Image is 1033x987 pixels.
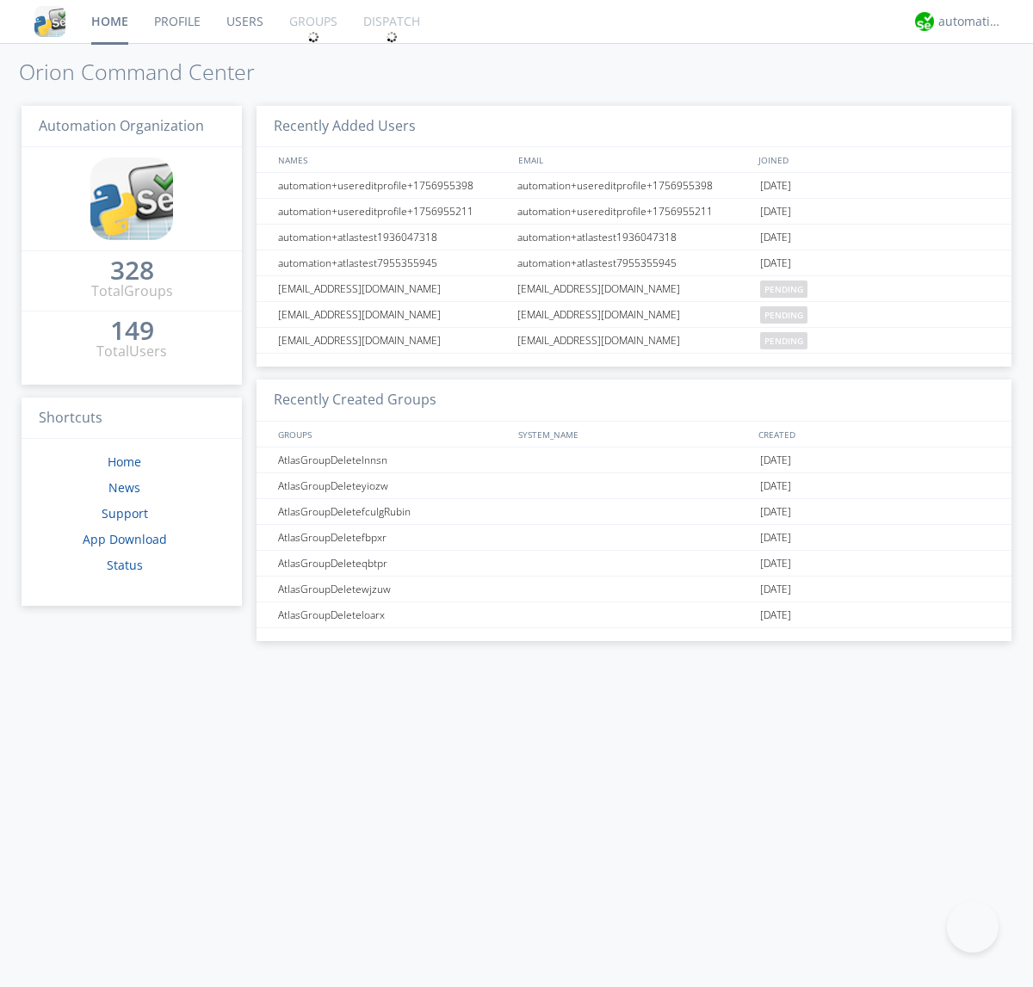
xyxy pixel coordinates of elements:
[107,557,143,573] a: Status
[760,499,791,525] span: [DATE]
[274,525,512,550] div: AtlasGroupDeletefbpxr
[754,147,995,172] div: JOINED
[760,306,807,324] span: pending
[257,199,1011,225] a: automation+usereditprofile+1756955211automation+usereditprofile+1756955211[DATE]
[274,499,512,524] div: AtlasGroupDeletefculgRubin
[257,276,1011,302] a: [EMAIL_ADDRESS][DOMAIN_NAME][EMAIL_ADDRESS][DOMAIN_NAME]pending
[274,199,512,224] div: automation+usereditprofile+1756955211
[257,379,1011,422] h3: Recently Created Groups
[513,225,756,250] div: automation+atlastest1936047318
[108,453,141,470] a: Home
[754,422,995,447] div: CREATED
[257,525,1011,551] a: AtlasGroupDeletefbpxr[DATE]
[274,147,510,172] div: NAMES
[83,531,167,547] a: App Download
[257,328,1011,354] a: [EMAIL_ADDRESS][DOMAIN_NAME][EMAIL_ADDRESS][DOMAIN_NAME]pending
[34,6,65,37] img: cddb5a64eb264b2086981ab96f4c1ba7
[108,479,140,496] a: News
[102,505,148,521] a: Support
[760,602,791,628] span: [DATE]
[257,577,1011,602] a: AtlasGroupDeletewjzuw[DATE]
[257,225,1011,250] a: automation+atlastest1936047318automation+atlastest1936047318[DATE]
[513,250,756,275] div: automation+atlastest7955355945
[257,602,1011,628] a: AtlasGroupDeleteloarx[DATE]
[513,199,756,224] div: automation+usereditprofile+1756955211
[110,322,154,339] div: 149
[274,276,512,301] div: [EMAIL_ADDRESS][DOMAIN_NAME]
[91,281,173,301] div: Total Groups
[274,173,512,198] div: automation+usereditprofile+1756955398
[274,328,512,353] div: [EMAIL_ADDRESS][DOMAIN_NAME]
[760,173,791,199] span: [DATE]
[760,473,791,499] span: [DATE]
[513,328,756,353] div: [EMAIL_ADDRESS][DOMAIN_NAME]
[257,551,1011,577] a: AtlasGroupDeleteqbtpr[DATE]
[938,13,1003,30] div: automation+atlas
[760,577,791,602] span: [DATE]
[257,473,1011,499] a: AtlasGroupDeleteyiozw[DATE]
[760,447,791,473] span: [DATE]
[274,225,512,250] div: automation+atlastest1936047318
[513,302,756,327] div: [EMAIL_ADDRESS][DOMAIN_NAME]
[760,281,807,298] span: pending
[110,262,154,279] div: 328
[947,901,999,953] iframe: Toggle Customer Support
[760,551,791,577] span: [DATE]
[257,250,1011,276] a: automation+atlastest7955355945automation+atlastest7955355945[DATE]
[39,116,204,135] span: Automation Organization
[110,322,154,342] a: 149
[274,473,512,498] div: AtlasGroupDeleteyiozw
[274,602,512,627] div: AtlasGroupDeleteloarx
[257,173,1011,199] a: automation+usereditprofile+1756955398automation+usereditprofile+1756955398[DATE]
[22,398,242,440] h3: Shortcuts
[760,525,791,551] span: [DATE]
[514,422,754,447] div: SYSTEM_NAME
[915,12,934,31] img: d2d01cd9b4174d08988066c6d424eccd
[274,577,512,601] div: AtlasGroupDeletewjzuw
[90,157,173,240] img: cddb5a64eb264b2086981ab96f4c1ba7
[257,447,1011,473] a: AtlasGroupDeletelnnsn[DATE]
[274,447,512,472] div: AtlasGroupDeletelnnsn
[760,332,807,349] span: pending
[96,342,167,361] div: Total Users
[386,31,398,43] img: spin.svg
[513,173,756,198] div: automation+usereditprofile+1756955398
[760,225,791,250] span: [DATE]
[274,250,512,275] div: automation+atlastest7955355945
[274,302,512,327] div: [EMAIL_ADDRESS][DOMAIN_NAME]
[110,262,154,281] a: 328
[513,276,756,301] div: [EMAIL_ADDRESS][DOMAIN_NAME]
[257,499,1011,525] a: AtlasGroupDeletefculgRubin[DATE]
[257,106,1011,148] h3: Recently Added Users
[307,31,319,43] img: spin.svg
[274,551,512,576] div: AtlasGroupDeleteqbtpr
[257,302,1011,328] a: [EMAIL_ADDRESS][DOMAIN_NAME][EMAIL_ADDRESS][DOMAIN_NAME]pending
[760,199,791,225] span: [DATE]
[274,422,510,447] div: GROUPS
[760,250,791,276] span: [DATE]
[514,147,754,172] div: EMAIL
